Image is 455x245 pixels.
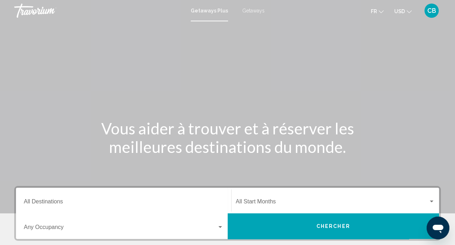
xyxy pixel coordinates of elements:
h1: Vous aider à trouver et à réserver les meilleures destinations du monde. [94,119,361,156]
a: Travorium [14,4,184,18]
span: fr [371,9,377,14]
button: Chercher [228,213,439,239]
button: Change currency [394,6,412,16]
div: Search widget [16,188,439,239]
a: Getaways Plus [191,8,228,14]
button: Change language [371,6,384,16]
span: CB [427,7,436,14]
span: Chercher [316,224,350,229]
iframe: Button to launch messaging window [427,217,449,239]
button: User Menu [422,3,441,18]
span: USD [394,9,405,14]
a: Getaways [242,8,265,14]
